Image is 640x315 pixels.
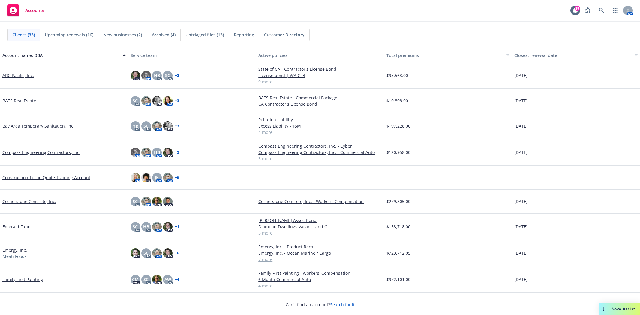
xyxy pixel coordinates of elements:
a: + 6 [175,251,179,255]
span: Reporting [234,31,254,38]
a: Cornerstone Concrete, Inc. [2,198,56,205]
button: Service team [128,48,256,62]
a: Bay Area Temporary Sanitation, Inc. [2,123,74,129]
span: Accounts [25,8,44,13]
span: [DATE] [514,97,528,104]
img: photo [152,121,162,131]
img: photo [163,121,173,131]
span: [DATE] [514,72,528,79]
span: HB [143,223,149,230]
a: Emergy, Inc. [2,247,27,253]
img: photo [131,173,140,182]
a: 4 more [258,283,382,289]
span: [DATE] [514,198,528,205]
span: [DATE] [514,276,528,283]
a: Cornerstone Concrete, Inc. - Workers' Compensation [258,198,382,205]
img: photo [141,96,151,106]
a: + 1 [175,225,179,229]
span: [DATE] [514,123,528,129]
div: Active policies [258,52,382,58]
a: Accounts [5,2,47,19]
span: $95,563.00 [386,72,408,79]
div: Account name, DBA [2,52,119,58]
span: $153,718.00 [386,223,410,230]
img: photo [163,96,173,106]
span: [DATE] [514,250,528,256]
div: 18 [575,6,580,11]
span: AW [164,276,171,283]
span: New businesses (2) [103,31,142,38]
span: - [514,174,516,181]
a: Compass Engineering Contractors, Inc. - Commercial Auto [258,149,382,155]
span: - [258,174,260,181]
a: + 4 [175,278,179,281]
span: Customer Directory [264,31,305,38]
a: Report a Bug [582,4,594,16]
span: [DATE] [514,223,528,230]
img: photo [152,197,162,206]
span: Clients (33) [12,31,35,38]
a: License bond | WA CLB [258,72,382,79]
a: Emergy, Inc. - Product Recall [258,244,382,250]
a: 6 Month Commercial Auto [258,276,382,283]
a: Emergy, Inc. - Ocean Marine / Cargo [258,250,382,256]
span: Can't find an account? [286,301,355,308]
span: $120,958.00 [386,149,410,155]
img: photo [163,173,173,182]
a: State of CA - Contractor's License Bond [258,66,382,72]
a: Compass Engineering Contractors, Inc. [2,149,80,155]
span: $279,805.00 [386,198,410,205]
span: SC [143,123,149,129]
a: + 2 [175,151,179,154]
a: + 6 [175,176,179,179]
a: Switch app [609,4,621,16]
div: Closest renewal date [514,52,631,58]
span: CM [132,276,139,283]
a: + 3 [175,124,179,128]
img: photo [141,173,151,182]
img: photo [152,222,162,232]
span: Archived (4) [152,31,176,38]
img: photo [152,248,162,258]
span: HB [132,123,138,129]
img: photo [141,197,151,206]
span: - [386,174,388,181]
span: Nova Assist [611,306,635,311]
span: $972,101.00 [386,276,410,283]
span: SC [165,72,170,79]
a: Family First Painting - Workers' Compensation [258,270,382,276]
span: HB [154,72,160,79]
a: 4 more [258,129,382,135]
a: Excess Liability - $5M [258,123,382,129]
button: Active policies [256,48,384,62]
button: Total premiums [384,48,512,62]
span: JK [155,174,159,181]
a: 5 more [258,230,382,236]
a: [PERSON_NAME] Assoc-Bond [258,217,382,223]
span: SC [143,250,149,256]
a: Pollution Liability [258,116,382,123]
span: $197,228.00 [386,123,410,129]
span: SC [133,223,138,230]
a: Search [596,4,608,16]
a: CA Contractor's License Bond [258,101,382,107]
a: 3 more [258,155,382,162]
div: Service team [131,52,254,58]
img: photo [163,197,173,206]
span: SC [143,276,149,283]
a: Compass Engineering Contractors, Inc. - Cyber [258,143,382,149]
span: Meati Foods [2,253,27,259]
a: 7 more [258,256,382,262]
a: 9 more [258,79,382,85]
div: Total premiums [386,52,503,58]
img: photo [152,96,162,106]
span: Untriaged files (13) [185,31,224,38]
span: SC [133,198,138,205]
a: BATS Real Estate - Commercial Package [258,94,382,101]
